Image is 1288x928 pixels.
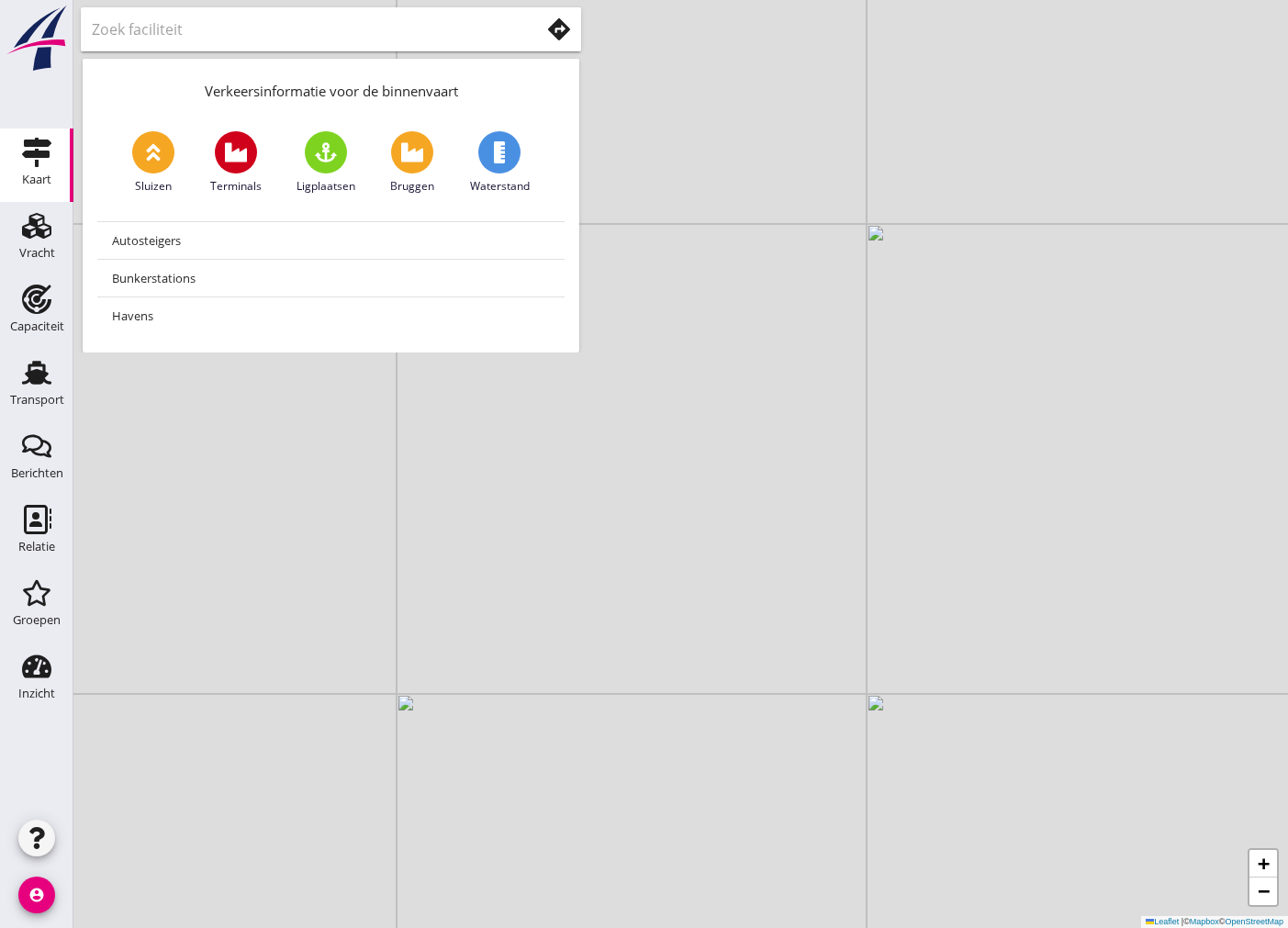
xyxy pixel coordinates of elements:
div: Verkeersinformatie voor de binnenvaart [83,59,579,117]
span: Sluizen [135,178,172,195]
div: Vracht [19,247,55,259]
i: account_circle [18,877,55,913]
span: Ligplaatsen [297,178,355,195]
a: Bruggen [390,131,434,195]
div: Capaciteit [10,320,64,332]
a: Waterstand [470,131,530,195]
div: Transport [10,394,64,406]
a: Sluizen [132,131,174,195]
div: Berichten [11,467,63,479]
img: logo-small.a267ee39.svg [4,5,70,73]
a: Zoom out [1249,878,1277,905]
a: Ligplaatsen [297,131,355,195]
div: Havens [112,305,550,327]
div: © © [1141,916,1288,928]
input: Zoek faciliteit [92,15,514,44]
a: Terminals [210,131,262,195]
a: Zoom in [1249,850,1277,878]
div: Relatie [18,541,55,553]
span: − [1258,879,1270,902]
span: + [1258,852,1270,875]
a: OpenStreetMap [1225,917,1283,926]
span: Terminals [210,178,262,195]
div: Bunkerstations [112,267,550,289]
span: Bruggen [390,178,434,195]
div: Kaart [22,173,51,185]
div: Autosteigers [112,229,550,252]
a: Leaflet [1146,917,1179,926]
span: | [1182,917,1183,926]
div: Inzicht [18,688,55,699]
span: Waterstand [470,178,530,195]
div: Groepen [13,614,61,626]
a: Mapbox [1190,917,1219,926]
